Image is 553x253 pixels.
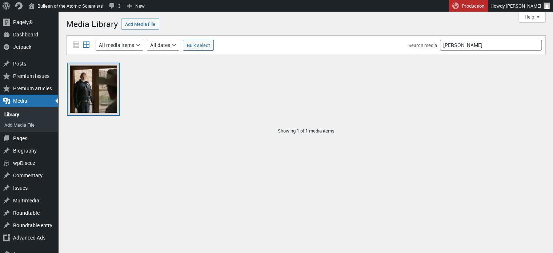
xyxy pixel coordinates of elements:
[67,63,120,116] li: Eddington
[66,127,546,135] p: Showing 1 of 1 media items
[506,3,541,9] span: [PERSON_NAME]
[81,40,91,50] a: Grid view
[121,19,159,29] a: Add Media File
[183,40,214,51] button: Bulk select
[71,40,81,50] a: List view
[408,42,437,48] label: Search media
[518,12,546,23] button: Help
[66,15,118,31] h1: Media Library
